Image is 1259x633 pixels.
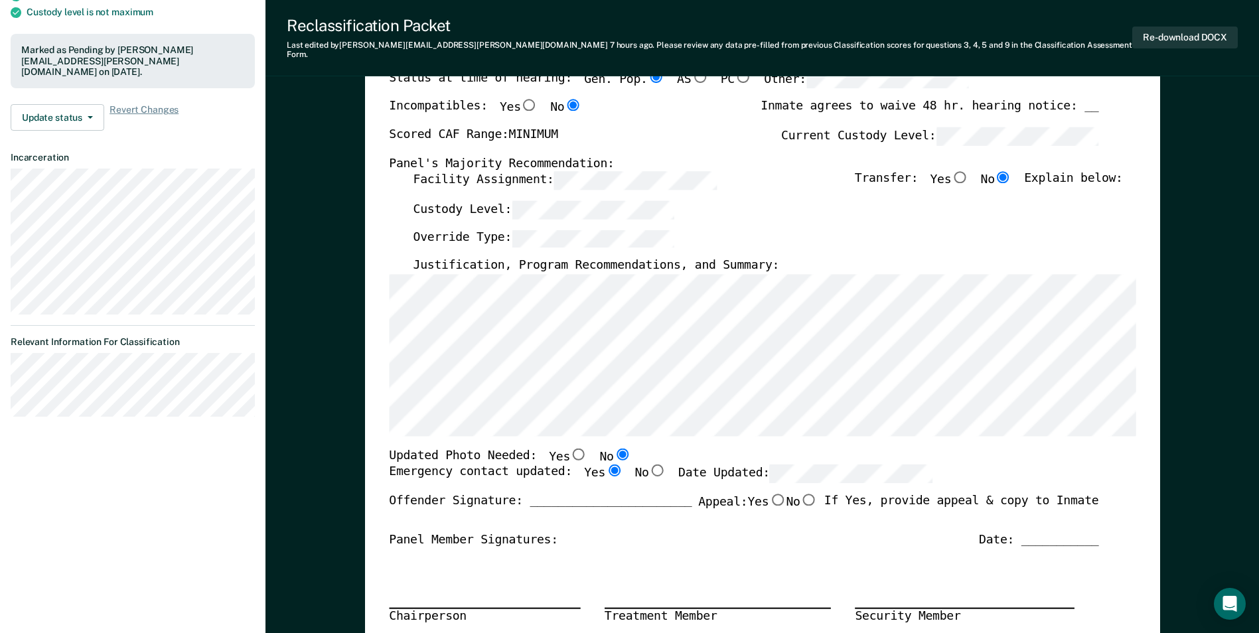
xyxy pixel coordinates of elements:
div: Open Intercom Messenger [1214,588,1246,620]
button: Update status [11,104,104,131]
div: Treatment Member [605,608,831,625]
label: No [980,171,1011,189]
div: Date: ___________ [979,532,1098,548]
input: Other: [806,70,969,88]
input: No [613,448,630,460]
label: Scored CAF Range: MINIMUM [389,127,558,145]
input: No [564,100,581,111]
input: Custody Level: [512,200,674,218]
div: Security Member [855,608,1074,625]
div: Transfer: Explain below: [855,171,1123,200]
div: Marked as Pending by [PERSON_NAME][EMAIL_ADDRESS][PERSON_NAME][DOMAIN_NAME] on [DATE]. [21,44,244,78]
label: Other: [764,70,969,88]
div: Panel's Majority Recommendation: [389,156,1098,172]
input: Current Custody Level: [936,127,1098,145]
div: Last edited by [PERSON_NAME][EMAIL_ADDRESS][PERSON_NAME][DOMAIN_NAME] . Please review any data pr... [287,40,1132,60]
label: No [786,494,817,511]
dt: Relevant Information For Classification [11,336,255,348]
div: Panel Member Signatures: [389,532,558,548]
input: Yes [951,171,968,183]
label: Override Type: [413,229,674,247]
div: Offender Signature: _______________________ If Yes, provide appeal & copy to Inmate [389,494,1098,532]
label: No [550,100,581,117]
label: Yes [930,171,968,189]
div: Status at time of hearing: [389,70,969,100]
label: Date Updated: [678,464,932,482]
input: AS [691,70,708,82]
input: Yes [520,100,538,111]
span: 7 hours ago [610,40,653,50]
label: Current Custody Level: [781,127,1098,145]
label: Yes [549,448,587,465]
input: PC [735,70,752,82]
input: No [800,494,817,506]
label: Custody Level: [413,200,674,218]
label: No [599,448,630,465]
label: AS [677,70,708,88]
label: PC [720,70,751,88]
div: Chairperson [389,608,580,625]
button: Re-download DOCX [1132,27,1238,48]
dt: Incarceration [11,152,255,163]
label: Justification, Program Recommendations, and Summary: [413,258,779,274]
input: Yes [605,464,623,476]
input: Yes [769,494,786,506]
span: Revert Changes [110,104,179,131]
input: No [648,464,666,476]
input: Gen. Pop. [647,70,664,82]
label: Yes [747,494,786,511]
label: Facility Assignment: [413,171,716,189]
label: Gen. Pop. [584,70,665,88]
div: Emergency contact updated: [389,464,932,494]
input: No [995,171,1012,183]
div: Custody level is not [27,7,255,18]
div: Updated Photo Needed: [389,448,631,465]
label: Appeal: [698,494,818,522]
div: Inmate agrees to waive 48 hr. hearing notice: __ [761,100,1098,127]
span: maximum [111,7,153,17]
input: Facility Assignment: [554,171,716,189]
input: Yes [570,448,587,460]
label: Yes [584,464,623,482]
div: Incompatibles: [389,100,581,127]
input: Date Updated: [770,464,932,482]
label: Yes [500,100,538,117]
input: Override Type: [512,229,674,247]
div: Reclassification Packet [287,16,1132,35]
label: No [634,464,666,482]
